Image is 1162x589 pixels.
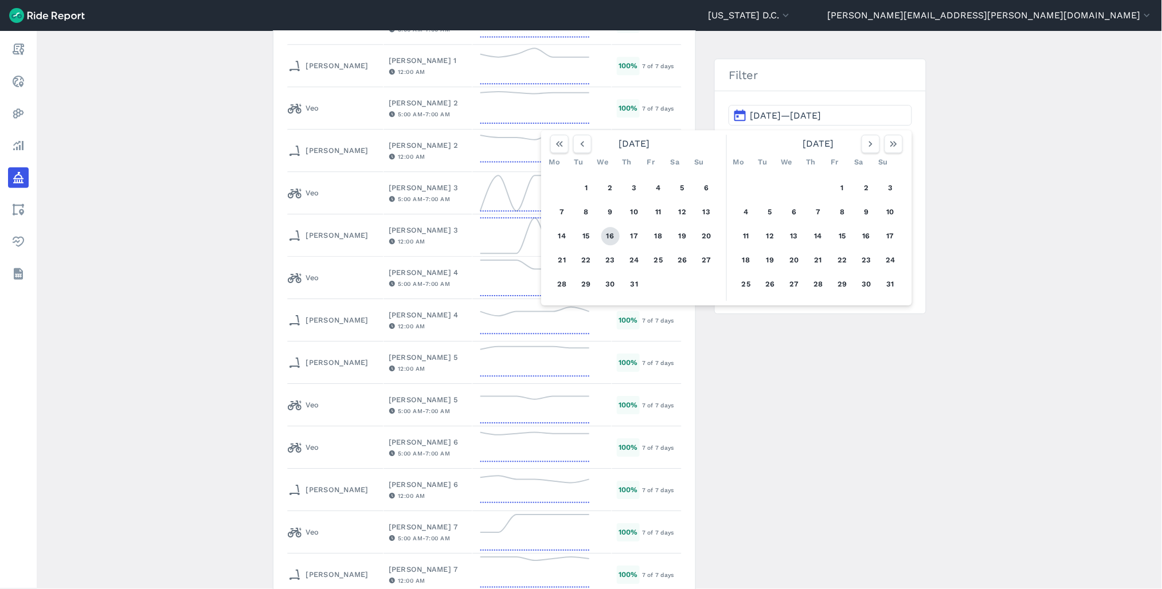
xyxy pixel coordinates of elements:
div: 5:00 AM - 7:00 AM [389,533,468,543]
button: 31 [882,275,900,293]
button: 3 [625,179,644,197]
div: [PERSON_NAME] 1 [389,55,468,66]
button: 15 [834,227,852,245]
div: Sa [850,153,868,171]
a: Datasets [8,264,29,284]
div: [PERSON_NAME] 5 [389,352,468,363]
div: [PERSON_NAME] 3 [389,182,468,193]
button: 24 [625,251,644,269]
button: 31 [625,275,644,293]
a: Areas [8,199,29,220]
button: 4 [737,203,756,221]
button: 14 [553,227,572,245]
button: 11 [650,203,668,221]
button: 2 [858,179,876,197]
div: 7 of 7 days [642,400,681,410]
button: 17 [882,227,900,245]
button: 1 [834,179,852,197]
a: Report [8,39,29,60]
button: [PERSON_NAME][EMAIL_ADDRESS][PERSON_NAME][DOMAIN_NAME] [828,9,1153,22]
button: 5 [674,179,692,197]
div: 5:00 AM - 7:00 AM [389,109,468,119]
button: 18 [650,227,668,245]
div: 5:00 AM - 7:00 AM [389,278,468,289]
button: 8 [834,203,852,221]
div: [PERSON_NAME] 7 [389,564,468,575]
button: 10 [625,203,644,221]
div: [PERSON_NAME] 2 [389,97,468,108]
div: [PERSON_NAME] [288,57,369,75]
button: 21 [553,251,572,269]
div: [PERSON_NAME] 2 [389,140,468,151]
button: 20 [698,227,716,245]
div: [PERSON_NAME] 4 [389,267,468,278]
button: 16 [601,227,620,245]
div: [PERSON_NAME] 6 [389,437,468,447]
div: Veo [288,269,319,287]
div: 7 of 7 days [642,485,681,495]
button: 3 [882,179,900,197]
div: Fr [642,153,660,171]
div: 7 of 7 days [642,570,681,580]
div: 12:00 AM [389,66,468,77]
div: 12:00 AM [389,490,468,501]
div: Th [802,153,820,171]
div: [PERSON_NAME] [288,566,369,584]
button: 24 [882,251,900,269]
button: 9 [601,203,620,221]
img: Ride Report [9,8,85,23]
div: 12:00 AM [389,363,468,374]
div: 7 of 7 days [642,103,681,113]
div: Veo [288,523,319,541]
a: Heatmaps [8,103,29,124]
button: 29 [577,275,596,293]
div: [PERSON_NAME] [288,481,369,499]
a: Realtime [8,71,29,92]
div: 100 % [617,354,640,371]
div: 12:00 AM [389,575,468,586]
button: 23 [858,251,876,269]
button: [US_STATE] D.C. [708,9,792,22]
button: 23 [601,251,620,269]
button: 2 [601,179,620,197]
button: 26 [674,251,692,269]
button: 6 [785,203,804,221]
button: 12 [674,203,692,221]
div: 7 of 7 days [642,358,681,368]
div: 12:00 AM [389,321,468,331]
button: 19 [674,227,692,245]
div: Mo [546,153,564,171]
div: Mo [730,153,748,171]
div: 100 % [617,57,640,74]
div: Sa [666,153,684,171]
div: Su [690,153,709,171]
div: 100 % [617,99,640,117]
h3: Filter [715,59,925,91]
button: 7 [809,203,828,221]
button: 26 [761,275,780,293]
div: 5:00 AM - 7:00 AM [389,448,468,458]
button: 1 [577,179,596,197]
button: 29 [834,275,852,293]
div: 5:00 AM - 7:00 AM [389,194,468,204]
span: [DATE]—[DATE] [750,110,821,121]
div: [DATE] [730,135,907,153]
button: 6 [698,179,716,197]
button: 25 [737,275,756,293]
div: [PERSON_NAME] [288,354,369,372]
button: 22 [577,251,596,269]
div: We [594,153,612,171]
button: 12 [761,227,780,245]
button: 13 [698,203,716,221]
div: Veo [288,438,319,457]
button: 19 [761,251,780,269]
div: 7 of 7 days [642,61,681,71]
div: 100 % [617,523,640,541]
button: 10 [882,203,900,221]
div: [PERSON_NAME] 3 [389,225,468,235]
button: 15 [577,227,596,245]
div: Th [618,153,636,171]
button: 16 [858,227,876,245]
button: 30 [858,275,876,293]
button: 11 [737,227,756,245]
